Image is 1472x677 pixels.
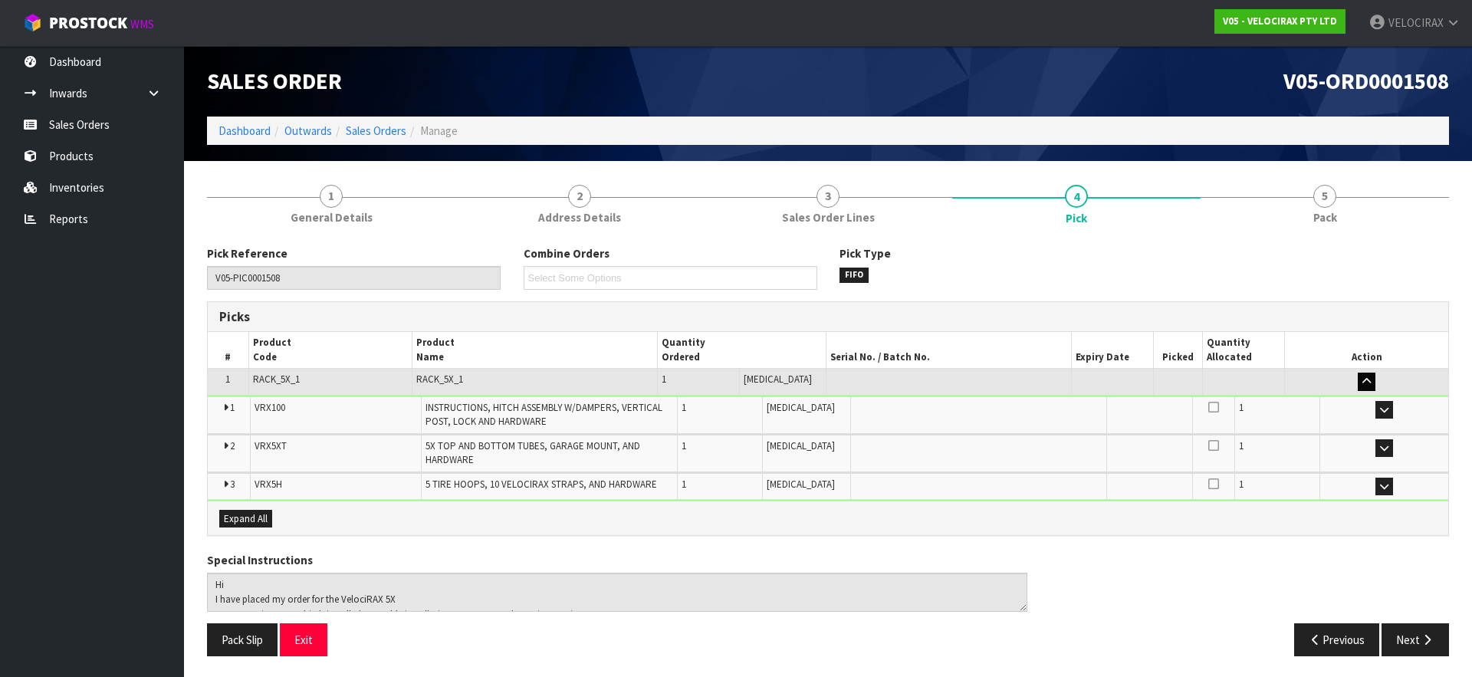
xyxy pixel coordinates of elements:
[1313,185,1336,208] span: 5
[253,373,300,386] span: RACK_5X_1
[426,401,662,428] span: INSTRUCTIONS, HITCH ASSEMBLY W/DAMPERS, VERTICAL POST, LOCK AND HARDWARE
[662,373,666,386] span: 1
[1066,210,1087,226] span: Pick
[248,332,412,368] th: Product Code
[767,401,835,414] span: [MEDICAL_DATA]
[230,478,235,491] span: 3
[207,623,278,656] button: Pack Slip
[1388,15,1444,30] span: VELOCIRAX
[767,478,835,491] span: [MEDICAL_DATA]
[1239,478,1244,491] span: 1
[207,67,342,95] span: Sales Order
[208,332,248,368] th: #
[826,332,1071,368] th: Serial No. / Batch No.
[682,401,686,414] span: 1
[219,310,816,324] h3: Picks
[416,373,463,386] span: RACK_5X_1
[1285,332,1448,368] th: Action
[1223,15,1337,28] strong: V05 - VELOCIRAX PTY LTD
[207,245,287,261] label: Pick Reference
[284,123,332,138] a: Outwards
[839,268,869,283] span: FIFO
[224,512,268,525] span: Expand All
[230,401,235,414] span: 1
[225,373,230,386] span: 1
[1283,67,1449,95] span: V05-ORD0001508
[426,439,640,466] span: 5X TOP AND BOTTOM TUBES, GARAGE MOUNT, AND HARDWARE
[207,234,1449,668] span: Pick
[744,373,812,386] span: [MEDICAL_DATA]
[230,439,235,452] span: 2
[426,478,657,491] span: 5 TIRE HOOPS, 10 VELOCIRAX STRAPS, AND HARDWARE
[1203,332,1285,368] th: Quantity Allocated
[255,478,282,491] span: VRX5H
[207,552,313,568] label: Special Instructions
[538,209,621,225] span: Address Details
[420,123,458,138] span: Manage
[219,123,271,138] a: Dashboard
[1382,623,1449,656] button: Next
[682,439,686,452] span: 1
[1313,209,1337,225] span: Pack
[346,123,406,138] a: Sales Orders
[1071,332,1153,368] th: Expiry Date
[255,401,285,414] span: VRX100
[839,245,891,261] label: Pick Type
[320,185,343,208] span: 1
[658,332,826,368] th: Quantity Ordered
[291,209,373,225] span: General Details
[767,439,835,452] span: [MEDICAL_DATA]
[1065,185,1088,208] span: 4
[23,13,42,32] img: cube-alt.png
[219,510,272,528] button: Expand All
[568,185,591,208] span: 2
[255,439,287,452] span: VRX5XT
[782,209,875,225] span: Sales Order Lines
[130,17,154,31] small: WMS
[816,185,839,208] span: 3
[412,332,658,368] th: Product Name
[1239,401,1244,414] span: 1
[280,623,327,656] button: Exit
[524,245,609,261] label: Combine Orders
[682,478,686,491] span: 1
[1294,623,1380,656] button: Previous
[49,13,127,33] span: ProStock
[1239,439,1244,452] span: 1
[1162,350,1194,363] span: Picked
